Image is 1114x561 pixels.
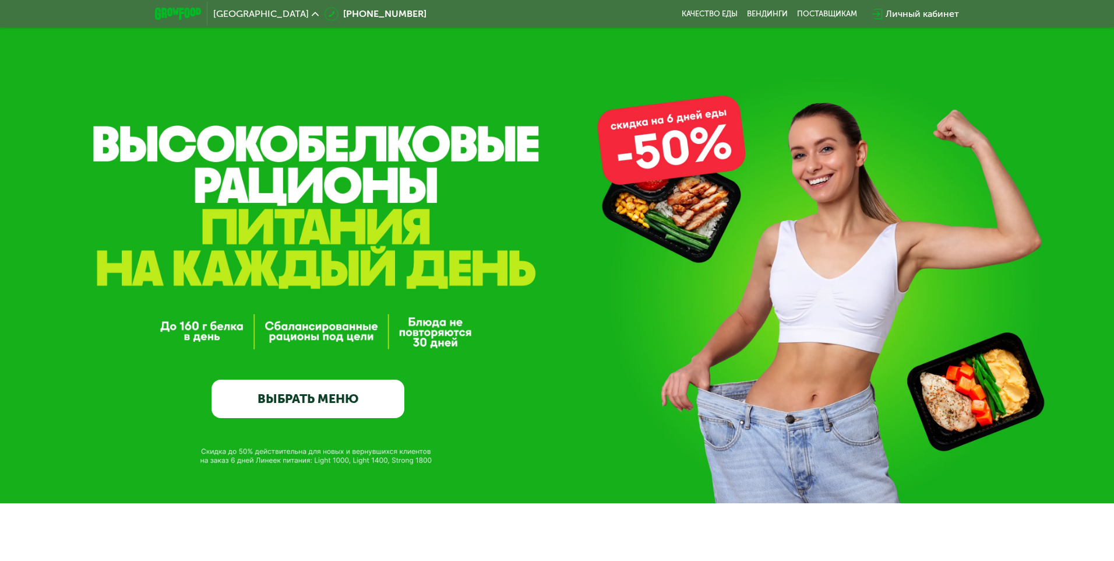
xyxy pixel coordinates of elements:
[213,9,309,19] span: [GEOGRAPHIC_DATA]
[886,7,959,21] div: Личный кабинет
[747,9,788,19] a: Вендинги
[211,380,404,418] a: ВЫБРАТЬ МЕНЮ
[325,7,426,21] a: [PHONE_NUMBER]
[797,9,857,19] div: поставщикам
[682,9,738,19] a: Качество еды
